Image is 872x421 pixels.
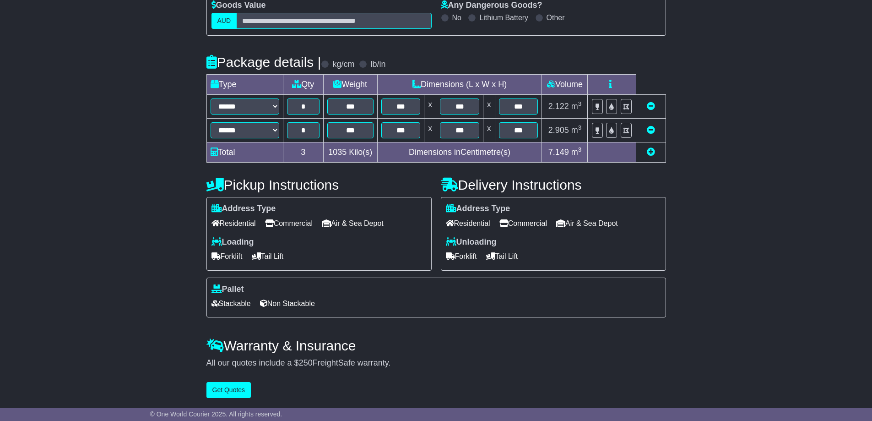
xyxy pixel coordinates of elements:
span: Residential [211,216,256,230]
label: Pallet [211,284,244,295]
span: m [571,126,582,135]
span: Forklift [211,249,243,263]
h4: Warranty & Insurance [206,338,666,353]
td: Total [206,142,283,163]
td: Dimensions (L x W x H) [377,75,542,95]
td: Qty [283,75,323,95]
span: Forklift [446,249,477,263]
sup: 3 [578,100,582,107]
span: 7.149 [548,148,569,157]
a: Remove this item [647,102,655,111]
a: Add new item [647,148,655,157]
button: Get Quotes [206,382,251,398]
label: Address Type [446,204,510,214]
label: AUD [211,13,237,29]
label: Address Type [211,204,276,214]
label: Any Dangerous Goods? [441,0,542,11]
h4: Package details | [206,55,321,70]
span: Air & Sea Depot [556,216,618,230]
label: No [452,13,461,22]
span: Residential [446,216,490,230]
td: Type [206,75,283,95]
h4: Delivery Instructions [441,177,666,192]
td: Volume [542,75,588,95]
label: kg/cm [332,60,354,70]
td: 3 [283,142,323,163]
span: 2.905 [548,126,569,135]
span: Tail Lift [486,249,518,263]
label: Unloading [446,237,497,247]
span: Commercial [265,216,313,230]
sup: 3 [578,146,582,153]
td: Dimensions in Centimetre(s) [377,142,542,163]
h4: Pickup Instructions [206,177,432,192]
sup: 3 [578,124,582,131]
td: Kilo(s) [323,142,377,163]
a: Remove this item [647,126,655,135]
span: Non Stackable [260,296,315,311]
label: Lithium Battery [479,13,528,22]
span: m [571,148,582,157]
span: 250 [299,358,313,367]
label: lb/in [370,60,385,70]
td: x [424,95,436,119]
span: Tail Lift [252,249,284,263]
td: x [483,95,495,119]
label: Goods Value [211,0,266,11]
label: Other [547,13,565,22]
td: x [483,119,495,142]
div: All our quotes include a $ FreightSafe warranty. [206,358,666,368]
span: m [571,102,582,111]
span: © One World Courier 2025. All rights reserved. [150,410,282,418]
span: Air & Sea Depot [322,216,384,230]
td: x [424,119,436,142]
span: 2.122 [548,102,569,111]
label: Loading [211,237,254,247]
td: Weight [323,75,377,95]
span: 1035 [328,148,347,157]
span: Commercial [499,216,547,230]
span: Stackable [211,296,251,311]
